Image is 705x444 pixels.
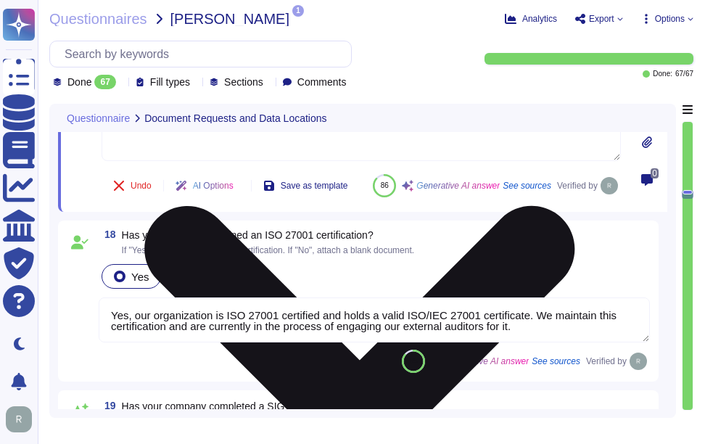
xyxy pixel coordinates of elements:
[150,77,190,87] span: Fill types
[67,77,91,87] span: Done
[601,177,618,194] img: user
[505,13,557,25] button: Analytics
[99,229,116,239] span: 18
[381,181,389,189] span: 86
[589,15,614,23] span: Export
[99,297,650,342] textarea: Yes, our organization is ISO 27001 certified and holds a valid ISO/IEC 27001 certificate. We main...
[99,400,116,411] span: 19
[651,168,659,178] span: 0
[49,12,147,26] span: Questionnaires
[57,41,351,67] input: Search by keywords
[6,406,32,432] img: user
[675,70,693,78] span: 67 / 67
[67,113,130,123] span: Questionnaire
[655,15,685,23] span: Options
[3,403,42,435] button: user
[144,113,326,123] span: Document Requests and Data Locations
[297,77,347,87] span: Comments
[653,70,672,78] span: Done:
[170,12,289,26] span: [PERSON_NAME]
[522,15,557,23] span: Analytics
[94,75,115,89] div: 67
[410,357,418,365] span: 85
[224,77,263,87] span: Sections
[630,353,647,370] img: user
[292,5,304,17] span: 1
